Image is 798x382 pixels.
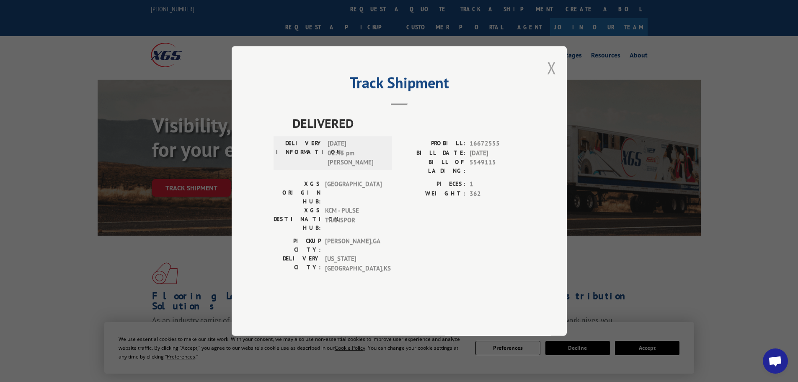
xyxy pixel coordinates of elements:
[470,179,525,189] span: 1
[274,236,321,254] label: PICKUP CITY:
[274,254,321,273] label: DELIVERY CITY:
[274,179,321,206] label: XGS ORIGIN HUB:
[399,189,465,199] label: WEIGHT:
[470,189,525,199] span: 362
[325,206,382,232] span: KCM - PULSE TRANSPOR
[470,158,525,175] span: 5549115
[325,236,382,254] span: [PERSON_NAME] , GA
[292,114,525,133] span: DELIVERED
[470,148,525,158] span: [DATE]
[328,139,384,167] span: [DATE] 02:45 pm [PERSON_NAME]
[325,179,382,206] span: [GEOGRAPHIC_DATA]
[547,57,556,79] button: Close modal
[274,77,525,93] h2: Track Shipment
[325,254,382,273] span: [US_STATE][GEOGRAPHIC_DATA] , KS
[763,348,788,374] div: Open chat
[399,179,465,189] label: PIECES:
[399,139,465,148] label: PROBILL:
[274,206,321,232] label: XGS DESTINATION HUB:
[470,139,525,148] span: 16672555
[276,139,323,167] label: DELIVERY INFORMATION:
[399,148,465,158] label: BILL DATE:
[399,158,465,175] label: BILL OF LADING:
